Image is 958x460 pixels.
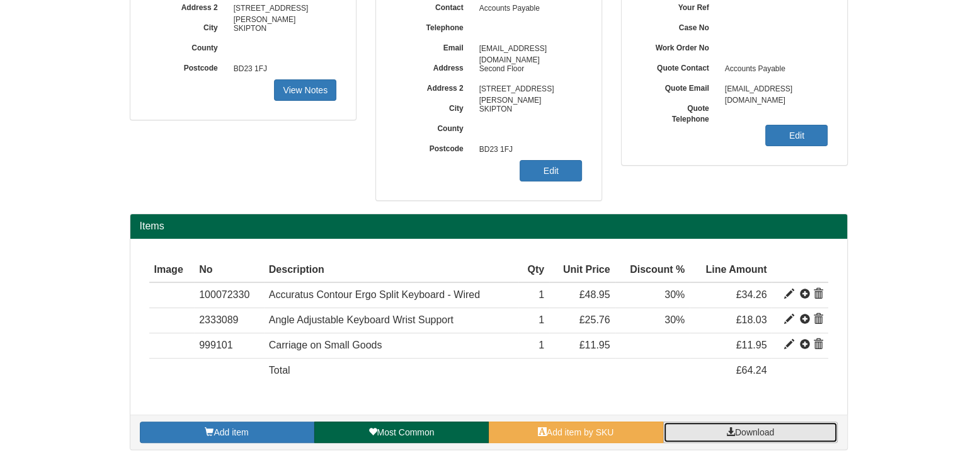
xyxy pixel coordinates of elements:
[641,79,719,94] label: Quote Email
[194,282,264,308] td: 100072330
[719,79,828,100] span: [EMAIL_ADDRESS][DOMAIN_NAME]
[518,258,549,283] th: Qty
[227,59,337,79] span: BD23 1FJ
[149,19,227,33] label: City
[549,258,615,283] th: Unit Price
[539,314,544,325] span: 1
[641,100,719,125] label: Quote Telephone
[377,427,434,437] span: Most Common
[641,59,719,74] label: Quote Contact
[641,19,719,33] label: Case No
[473,39,583,59] span: [EMAIL_ADDRESS][DOMAIN_NAME]
[194,258,264,283] th: No
[269,314,453,325] span: Angle Adjustable Keyboard Wrist Support
[274,79,336,101] a: View Notes
[736,365,767,376] span: £64.24
[473,140,583,160] span: BD23 1FJ
[615,258,690,283] th: Discount %
[264,258,518,283] th: Description
[395,79,473,94] label: Address 2
[664,289,685,300] span: 30%
[395,39,473,54] label: Email
[395,120,473,134] label: County
[149,39,227,54] label: County
[269,340,382,350] span: Carriage on Small Goods
[264,359,518,383] td: Total
[194,308,264,333] td: 2333089
[395,59,473,74] label: Address
[149,258,195,283] th: Image
[214,427,248,437] span: Add item
[473,79,583,100] span: [STREET_ADDRESS][PERSON_NAME]
[227,19,337,39] span: SKIPTON
[690,258,772,283] th: Line Amount
[736,314,767,325] span: £18.03
[539,340,544,350] span: 1
[547,427,614,437] span: Add item by SKU
[579,314,610,325] span: £25.76
[149,59,227,74] label: Postcode
[579,340,610,350] span: £11.95
[579,289,610,300] span: £48.95
[765,125,828,146] a: Edit
[395,100,473,114] label: City
[473,100,583,120] span: SKIPTON
[663,422,838,443] a: Download
[395,140,473,154] label: Postcode
[194,333,264,359] td: 999101
[269,289,480,300] span: Accuratus Contour Ergo Split Keyboard - Wired
[735,427,774,437] span: Download
[473,59,583,79] span: Second Floor
[539,289,544,300] span: 1
[736,340,767,350] span: £11.95
[664,314,685,325] span: 30%
[736,289,767,300] span: £34.26
[520,160,582,181] a: Edit
[140,221,838,232] h2: Items
[641,39,719,54] label: Work Order No
[719,59,828,79] span: Accounts Payable
[395,19,473,33] label: Telephone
